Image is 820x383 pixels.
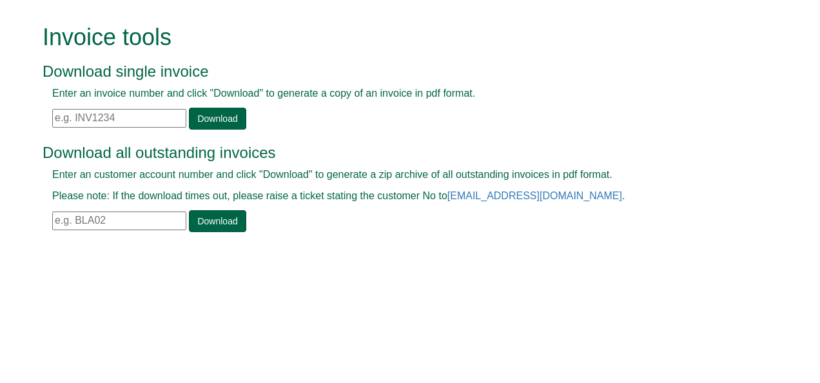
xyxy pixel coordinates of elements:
[52,189,739,204] p: Please note: If the download times out, please raise a ticket stating the customer No to .
[43,63,748,80] h3: Download single invoice
[52,109,186,128] input: e.g. INV1234
[52,211,186,230] input: e.g. BLA02
[447,190,622,201] a: [EMAIL_ADDRESS][DOMAIN_NAME]
[52,168,739,182] p: Enter an customer account number and click "Download" to generate a zip archive of all outstandin...
[43,144,748,161] h3: Download all outstanding invoices
[43,25,748,50] h1: Invoice tools
[189,108,246,130] a: Download
[189,210,246,232] a: Download
[52,86,739,101] p: Enter an invoice number and click "Download" to generate a copy of an invoice in pdf format.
